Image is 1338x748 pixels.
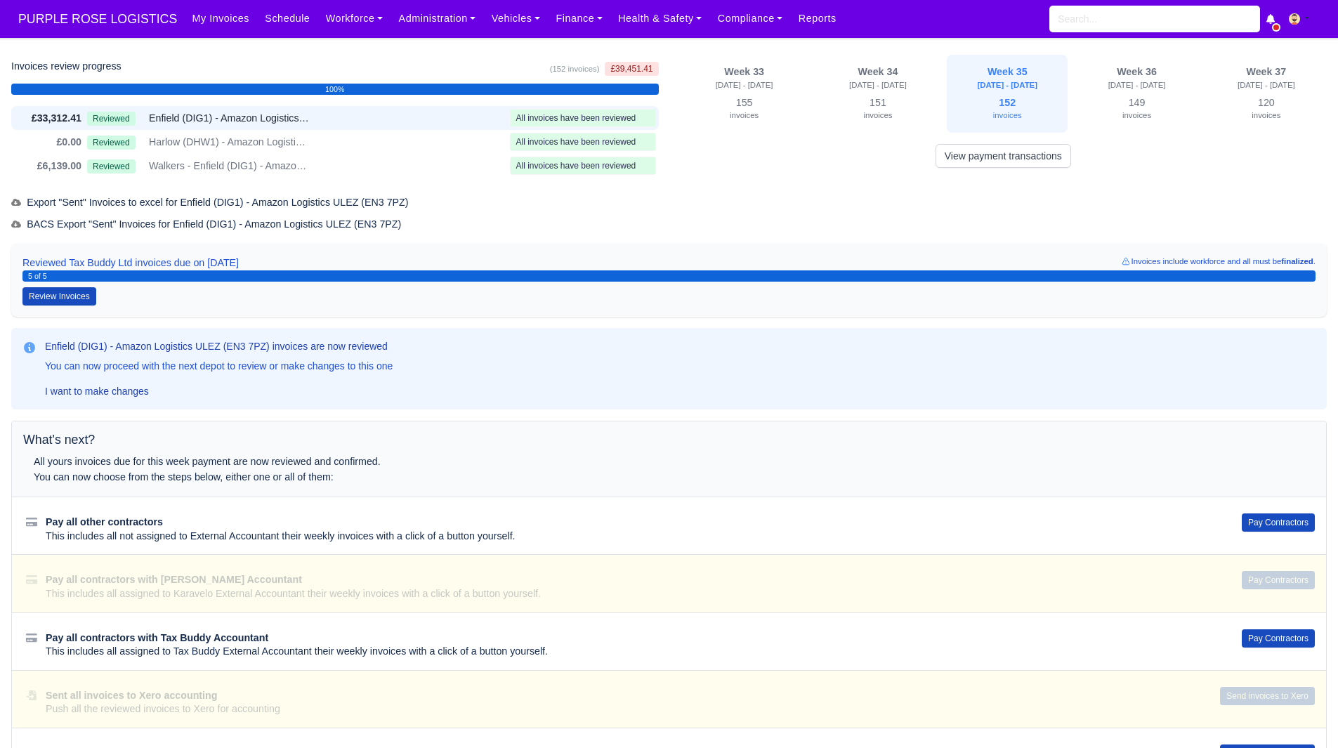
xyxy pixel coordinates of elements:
[516,137,636,147] span: All invoices have been reviewed
[730,111,759,119] small: invoices
[34,469,981,485] div: You can now choose from the steps below, either one or all of them:
[257,5,317,32] a: Schedule
[1214,94,1318,125] div: 120
[610,5,710,32] a: Health & Safety
[955,66,1059,79] div: Week 35
[34,454,981,470] div: All yours invoices due for this week payment are now reviewed and confirmed.
[11,218,401,230] span: BACS Export "Sent" Invoices for Enfield (DIG1) - Amazon Logistics ULEZ (EN3 7PZ)
[826,94,930,125] div: 151
[993,111,1022,119] small: invoices
[45,339,393,353] h3: Enfield (DIG1) - Amazon Logistics ULEZ (EN3 7PZ) invoices are now reviewed
[826,66,930,79] div: Week 34
[23,433,1315,447] h5: What's next?
[688,94,801,125] div: 155
[1252,111,1280,119] small: invoices
[605,62,658,76] span: £39,451.41
[863,111,892,119] small: invoices
[550,65,600,73] small: (152 invoices)
[46,530,1208,544] div: This includes all not assigned to External Accountant their weekly invoices with a click of a but...
[977,81,1037,89] small: [DATE] - [DATE]
[318,5,391,32] a: Workforce
[1242,513,1315,532] button: Pay Contractors
[28,270,1310,282] div: 5 of 5
[1049,6,1260,32] input: Search...
[484,5,549,32] a: Vehicles
[688,66,801,79] div: Week 33
[849,81,907,89] small: [DATE] - [DATE]
[46,645,1208,659] div: This includes all assigned to Tax Buddy External Accountant their weekly invoices with a click of...
[1281,257,1313,265] strong: finalized
[11,5,184,33] span: PURPLE ROSE LOGISTICS
[87,112,136,126] span: Reviewed
[11,197,409,208] span: Export "Sent" Invoices to excel for Enfield (DIG1) - Amazon Logistics ULEZ (EN3 7PZ)
[22,287,96,306] button: Review Invoices
[1122,111,1151,119] small: invoices
[184,5,257,32] a: My Invoices
[45,359,393,373] p: You can now proceed with the next depot to review or make changes to this one
[46,631,1208,645] div: Pay all contractors with Tax Buddy Accountant
[1084,66,1188,79] div: Week 36
[1214,66,1318,79] div: Week 37
[39,380,155,402] a: I want to make changes
[22,255,239,271] span: Reviewed Tax Buddy Ltd invoices due on [DATE]
[710,5,791,32] a: Compliance
[716,81,773,89] small: [DATE] - [DATE]
[516,161,636,171] span: All invoices have been reviewed
[1242,629,1315,648] button: Pay Contractors
[14,134,81,150] div: £0.00
[548,5,610,32] a: Finance
[516,113,636,123] span: All invoices have been reviewed
[391,5,483,32] a: Administration
[955,94,1059,125] div: 152
[11,60,122,72] h6: Invoices review progress
[936,144,1071,168] a: View payment transactions
[791,5,844,32] a: Reports
[87,159,136,173] span: Reviewed
[1120,255,1316,271] small: Invoices include workforce and all must be .
[1084,94,1188,125] div: 149
[14,158,81,174] div: £6,139.00
[11,84,659,95] div: 100%
[22,270,1316,282] a: 5 of 5
[149,110,310,126] span: Enfield (DIG1) - Amazon Logistics ULEZ (EN3 7PZ)
[14,110,81,126] div: £33,312.41
[87,136,136,150] span: Reviewed
[149,134,310,150] span: Harlow (DHW1) - Amazon Logistics (CM19 5AW)
[1238,81,1295,89] small: [DATE] - [DATE]
[1108,81,1166,89] small: [DATE] - [DATE]
[149,158,310,174] span: Walkers - Enfield (DIG1) - Amazon Logistics ULEZ (EN3 7PZ)
[46,516,1208,530] div: Pay all other contractors
[11,6,184,33] a: PURPLE ROSE LOGISTICS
